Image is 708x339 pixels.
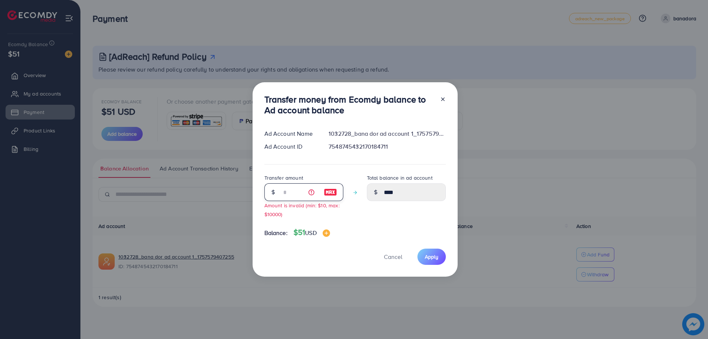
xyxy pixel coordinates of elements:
div: Ad Account Name [258,129,323,138]
button: Cancel [375,249,412,264]
span: Apply [425,253,438,260]
span: Cancel [384,253,402,261]
small: Amount is invalid (min: $10, max: $10000) [264,202,340,217]
div: 1032728_bana dor ad account 1_1757579407255 [323,129,451,138]
span: USD [305,229,316,237]
img: image [324,188,337,197]
h4: $51 [294,228,330,237]
label: Total balance in ad account [367,174,433,181]
div: Ad Account ID [258,142,323,151]
h3: Transfer money from Ecomdy balance to Ad account balance [264,94,434,115]
div: 7548745432170184711 [323,142,451,151]
img: image [323,229,330,237]
span: Balance: [264,229,288,237]
label: Transfer amount [264,174,303,181]
button: Apply [417,249,446,264]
